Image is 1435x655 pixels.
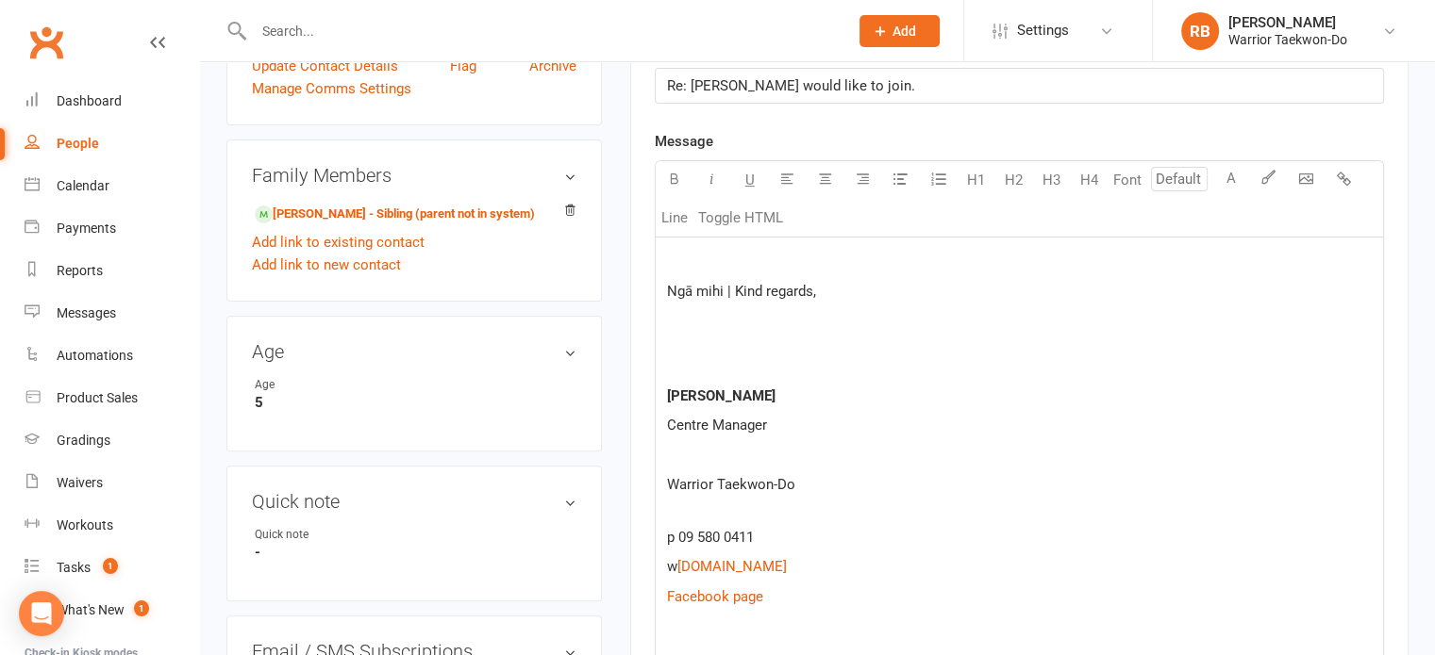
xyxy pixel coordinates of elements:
button: Toggle HTML [693,199,788,237]
span: [PERSON_NAME] [667,387,776,404]
a: Clubworx [23,19,70,66]
div: Product Sales [57,390,138,405]
span: Re: [PERSON_NAME] would like to join. [667,77,915,94]
input: Search... [248,18,835,44]
a: Payments [25,207,199,250]
a: What's New1 [25,589,199,631]
button: A [1212,161,1250,199]
a: Add link to existing contact [252,231,425,254]
a: Manage Comms Settings [252,77,411,100]
span: U [745,172,755,188]
button: H3 [1033,161,1071,199]
div: Warrior Taekwon-Do [1228,31,1347,48]
button: H1 [958,161,995,199]
div: Quick note [255,526,410,544]
div: RB [1181,12,1219,50]
button: Font [1109,161,1146,199]
div: Open Intercom Messenger [19,591,64,636]
div: [PERSON_NAME] [1228,14,1347,31]
input: Default [1151,167,1208,191]
span: 1 [103,558,118,574]
a: Product Sales [25,377,199,419]
h3: Age [252,341,576,362]
a: Tasks 1 [25,547,199,589]
div: Payments [57,221,116,236]
button: Add [859,15,940,47]
label: Message [655,130,713,153]
div: Gradings [57,433,110,448]
div: Waivers [57,475,103,490]
a: Messages [25,292,199,335]
a: People [25,123,199,165]
h3: Family Members [252,165,576,186]
span: Centre Manager [667,417,767,434]
span: Add [893,24,916,39]
button: H4 [1071,161,1109,199]
a: Waivers [25,462,199,504]
a: Flag [450,55,476,77]
strong: 5 [255,394,576,411]
a: Reports [25,250,199,292]
span: w [667,558,677,575]
button: H2 [995,161,1033,199]
h3: Quick note [252,491,576,512]
a: Add link to new contact [252,254,401,276]
div: Tasks [57,560,91,575]
a: Gradings [25,419,199,462]
span: Ngā mihi | Kind regards, [667,283,816,300]
a: [PERSON_NAME] - Sibling (parent not in system) [255,205,535,224]
strong: - [255,544,576,561]
a: Dashboard [25,80,199,123]
div: Messages [57,305,116,320]
a: Update Contact Details [252,55,398,77]
span: [DOMAIN_NAME] [677,558,787,575]
span: Warrior Taekwon-Do [667,476,795,493]
span: Facebook page [667,588,763,605]
button: U [731,161,769,199]
div: Reports [57,263,103,278]
button: Line [656,199,693,237]
a: Workouts [25,504,199,547]
span: p 09 580 0411 [667,529,754,546]
span: Settings [1017,9,1069,52]
div: Workouts [57,517,113,532]
a: Automations [25,335,199,377]
a: Calendar [25,165,199,207]
div: People [57,136,99,151]
span: 1 [134,600,149,616]
a: Archive [529,55,576,77]
div: What's New [57,602,125,617]
div: Automations [57,348,133,363]
div: Age [255,376,410,394]
div: Dashboard [57,93,122,108]
div: Calendar [57,178,109,193]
